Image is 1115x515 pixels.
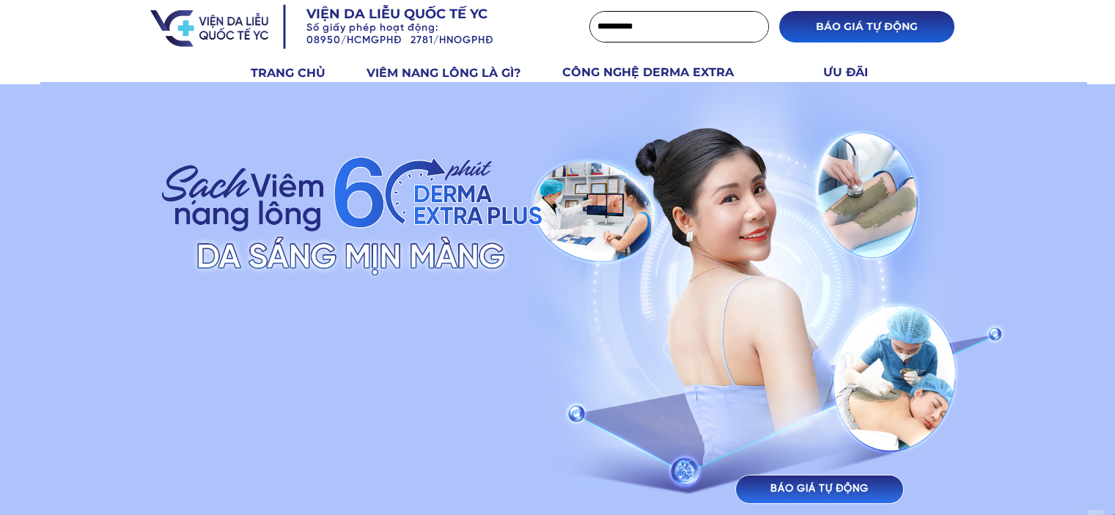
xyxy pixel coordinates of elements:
p: BÁO GIÁ TỰ ĐỘNG [736,475,903,503]
h3: CÔNG NGHỆ DERMA EXTRA PLUS [562,63,768,100]
h3: Viện da liễu quốc tế YC [306,5,532,23]
p: BÁO GIÁ TỰ ĐỘNG [779,11,954,42]
h3: ƯU ĐÃI [823,63,885,82]
h3: TRANG CHỦ [251,64,350,83]
h3: Số giấy phép hoạt động: 08950/HCMGPHĐ 2781/HNOGPHĐ [306,23,554,48]
h3: VIÊM NANG LÔNG LÀ GÌ? [367,64,545,83]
